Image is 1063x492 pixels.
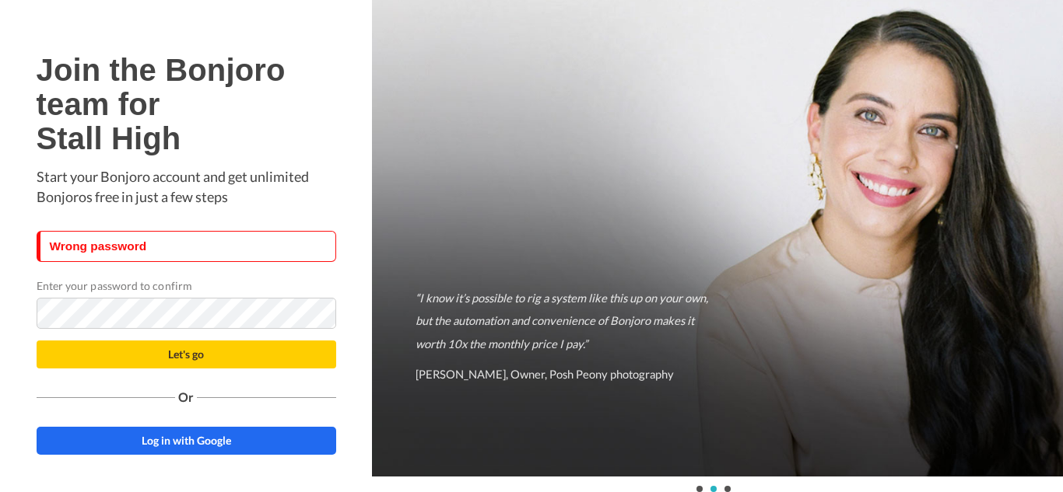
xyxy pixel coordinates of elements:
[50,238,326,255] div: Wrong password
[168,347,204,361] span: Let's go
[37,53,336,155] h1: Join the Bonjoro team for
[37,340,336,368] button: Let's go
[37,167,336,207] p: Start your Bonjoro account and get unlimited Bonjoros free in just a few steps
[416,287,708,355] p: “I know it’s possible to rig a system like this up on your own, but the automation and convenienc...
[416,363,708,386] p: [PERSON_NAME], Owner, Posh Peony photography
[142,434,231,447] span: Log in with Google
[37,277,192,294] label: Enter your password to confirm
[37,427,336,455] a: Log in with Google
[37,121,181,155] b: Stall High
[175,392,197,403] span: Or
